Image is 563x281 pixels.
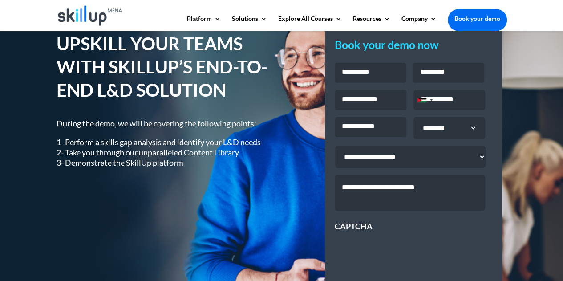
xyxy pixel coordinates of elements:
[448,9,507,29] a: Book your demo
[414,90,435,110] div: Selected country
[187,16,221,31] a: Platform
[57,137,269,168] p: 1- Perform a skills gap analysis and identify your L&D needs 2- Take you through our unparalleled...
[57,118,269,168] div: During the demo, we will be covering the following points:
[401,16,437,31] a: Company
[518,238,563,281] iframe: Chat Widget
[278,16,342,31] a: Explore All Courses
[335,232,470,267] iframe: reCAPTCHA
[57,32,269,106] h1: UPSKILL YOUR TEAMS WITH SKILLUP’S END-TO-END L&D SOLUTION
[335,39,492,55] h3: Book your demo now
[58,5,122,26] img: Skillup Mena
[335,221,373,232] label: CAPTCHA
[353,16,390,31] a: Resources
[232,16,267,31] a: Solutions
